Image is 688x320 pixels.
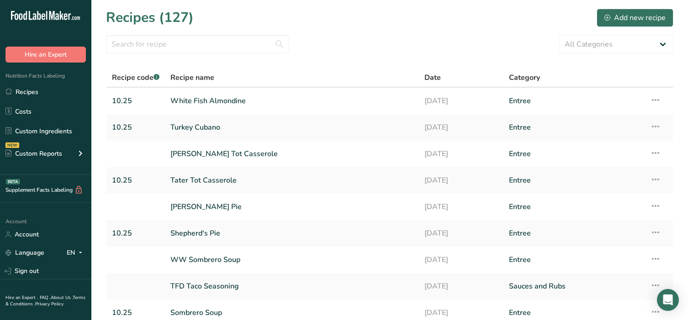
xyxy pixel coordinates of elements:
a: Language [5,245,44,261]
div: Open Intercom Messenger [657,289,679,311]
a: [PERSON_NAME] Tot Casserole [170,144,413,163]
div: Add new recipe [604,12,666,23]
span: Recipe code [112,73,159,83]
a: [DATE] [424,118,498,137]
a: [DATE] [424,250,498,269]
div: BETA [6,179,20,184]
a: 10.25 [112,224,159,243]
span: Recipe name [170,72,214,83]
a: 10.25 [112,91,159,110]
button: Add new recipe [597,9,673,27]
a: About Us . [51,294,73,301]
div: Custom Reports [5,149,62,158]
a: [DATE] [424,224,498,243]
a: Entree [509,91,639,110]
a: Entree [509,171,639,190]
a: Entree [509,224,639,243]
h1: Recipes (127) [106,7,194,28]
a: Turkey Cubano [170,118,413,137]
a: 10.25 [112,171,159,190]
span: Date [424,72,441,83]
div: NEW [5,142,19,148]
a: Entree [509,250,639,269]
a: Tater Tot Casserole [170,171,413,190]
a: Entree [509,118,639,137]
a: [DATE] [424,91,498,110]
div: EN [67,247,86,258]
a: Privacy Policy [35,301,64,307]
span: Category [509,72,540,83]
a: Entree [509,144,639,163]
a: WW Sombrero Soup [170,250,413,269]
a: [DATE] [424,197,498,216]
input: Search for recipe [106,35,289,53]
a: [PERSON_NAME] Pie [170,197,413,216]
a: [DATE] [424,277,498,296]
a: Terms & Conditions . [5,294,85,307]
button: Hire an Expert [5,47,86,63]
a: FAQ . [40,294,51,301]
a: [DATE] [424,144,498,163]
a: [DATE] [424,171,498,190]
a: Entree [509,197,639,216]
a: White Fish Almondine [170,91,413,110]
a: Shepherd's Pie [170,224,413,243]
a: 10.25 [112,118,159,137]
a: Hire an Expert . [5,294,38,301]
a: Sauces and Rubs [509,277,639,296]
a: TFD Taco Seasoning [170,277,413,296]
